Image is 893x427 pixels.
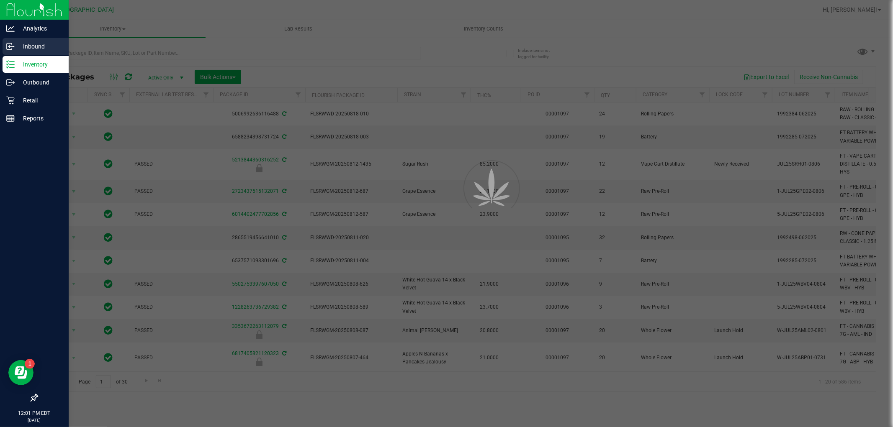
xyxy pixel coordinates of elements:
inline-svg: Analytics [6,24,15,33]
inline-svg: Reports [6,114,15,123]
inline-svg: Outbound [6,78,15,87]
p: Inventory [15,59,65,69]
p: 12:01 PM EDT [4,409,65,417]
p: Analytics [15,23,65,33]
p: Inbound [15,41,65,51]
p: Outbound [15,77,65,87]
p: Retail [15,95,65,105]
iframe: Resource center unread badge [25,359,35,369]
p: [DATE] [4,417,65,423]
p: Reports [15,113,65,123]
inline-svg: Inbound [6,42,15,51]
inline-svg: Retail [6,96,15,105]
iframe: Resource center [8,360,33,385]
inline-svg: Inventory [6,60,15,69]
